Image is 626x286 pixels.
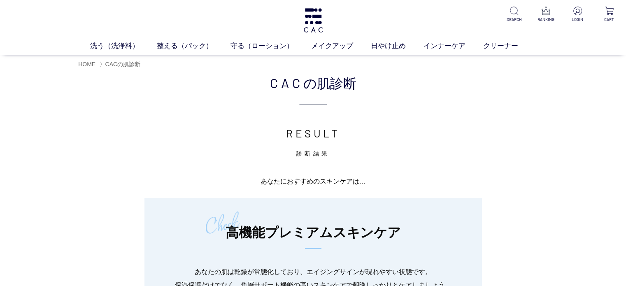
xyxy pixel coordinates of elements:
[536,16,556,23] p: RANKING
[504,16,524,23] p: SEARCH
[483,41,536,51] a: クリーナー
[78,175,548,188] p: あなたにおすすめのスキンケアは…
[226,225,401,240] span: 高機能プレミアムスキンケア
[303,8,324,33] img: logo
[424,41,483,51] a: インナーケア
[504,7,524,23] a: SEARCH
[157,41,230,51] a: 整える（パック）
[230,41,311,51] a: 守る（ローション）
[311,41,371,51] a: メイクアップ
[568,16,588,23] p: LOGIN
[100,60,143,68] li: 〉
[599,16,619,23] p: CART
[303,73,356,93] span: の肌診断
[599,7,619,23] a: CART
[536,7,556,23] a: RANKING
[105,61,141,67] span: CACの肌診断
[78,61,95,67] a: HOME
[90,41,157,51] a: 洗う（洗浄料）
[286,127,340,140] span: RESULT
[371,41,424,51] a: 日やけ止め
[568,7,588,23] a: LOGIN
